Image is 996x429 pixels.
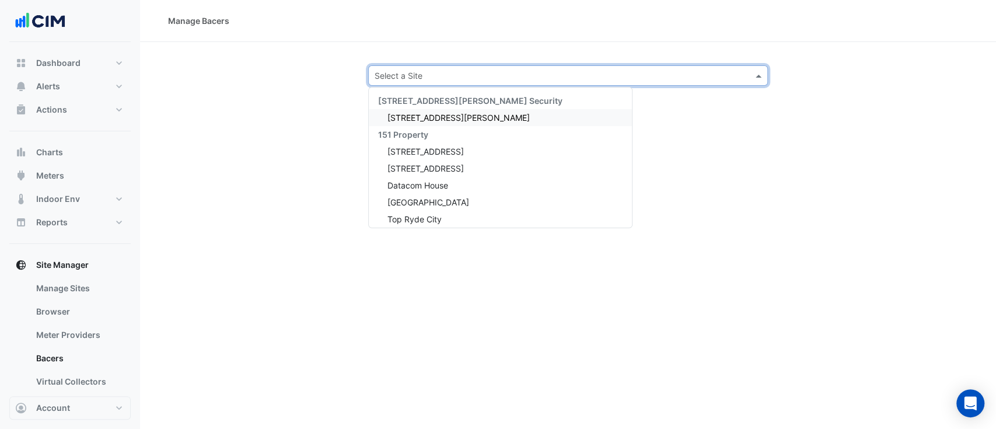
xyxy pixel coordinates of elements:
button: Reports [9,211,131,234]
span: [STREET_ADDRESS] [387,147,464,156]
a: Meter Providers [27,323,131,347]
app-icon: Indoor Env [15,193,27,205]
app-icon: Dashboard [15,57,27,69]
button: Alerts [9,75,131,98]
span: [GEOGRAPHIC_DATA] [387,197,469,207]
div: Options List [369,88,632,228]
a: Virtual Collectors [27,370,131,393]
button: Actions [9,98,131,121]
span: Datacom House [387,180,448,190]
a: Browser [27,300,131,323]
span: Account [36,402,70,414]
a: Network Providers [27,393,131,417]
span: Top Ryde City [387,214,442,224]
div: Manage Bacers [168,15,229,27]
button: Indoor Env [9,187,131,211]
span: Alerts [36,81,60,92]
img: Company Logo [14,9,67,33]
a: Bacers [27,347,131,370]
span: Site Manager [36,259,89,271]
button: Site Manager [9,253,131,277]
span: [STREET_ADDRESS][PERSON_NAME] [387,113,530,123]
app-icon: Actions [15,104,27,116]
span: [STREET_ADDRESS] [387,163,464,173]
button: Charts [9,141,131,164]
app-icon: Site Manager [15,259,27,271]
span: 151 Property [378,130,428,139]
button: Dashboard [9,51,131,75]
span: Actions [36,104,67,116]
app-icon: Alerts [15,81,27,92]
button: Account [9,396,131,420]
app-icon: Reports [15,217,27,228]
span: Meters [36,170,64,182]
span: [STREET_ADDRESS][PERSON_NAME] Security [378,96,562,106]
span: Dashboard [36,57,81,69]
a: Manage Sites [27,277,131,300]
button: Meters [9,164,131,187]
span: Indoor Env [36,193,80,205]
app-icon: Meters [15,170,27,182]
app-icon: Charts [15,147,27,158]
div: Open Intercom Messenger [956,389,984,417]
span: Charts [36,147,63,158]
span: Reports [36,217,68,228]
